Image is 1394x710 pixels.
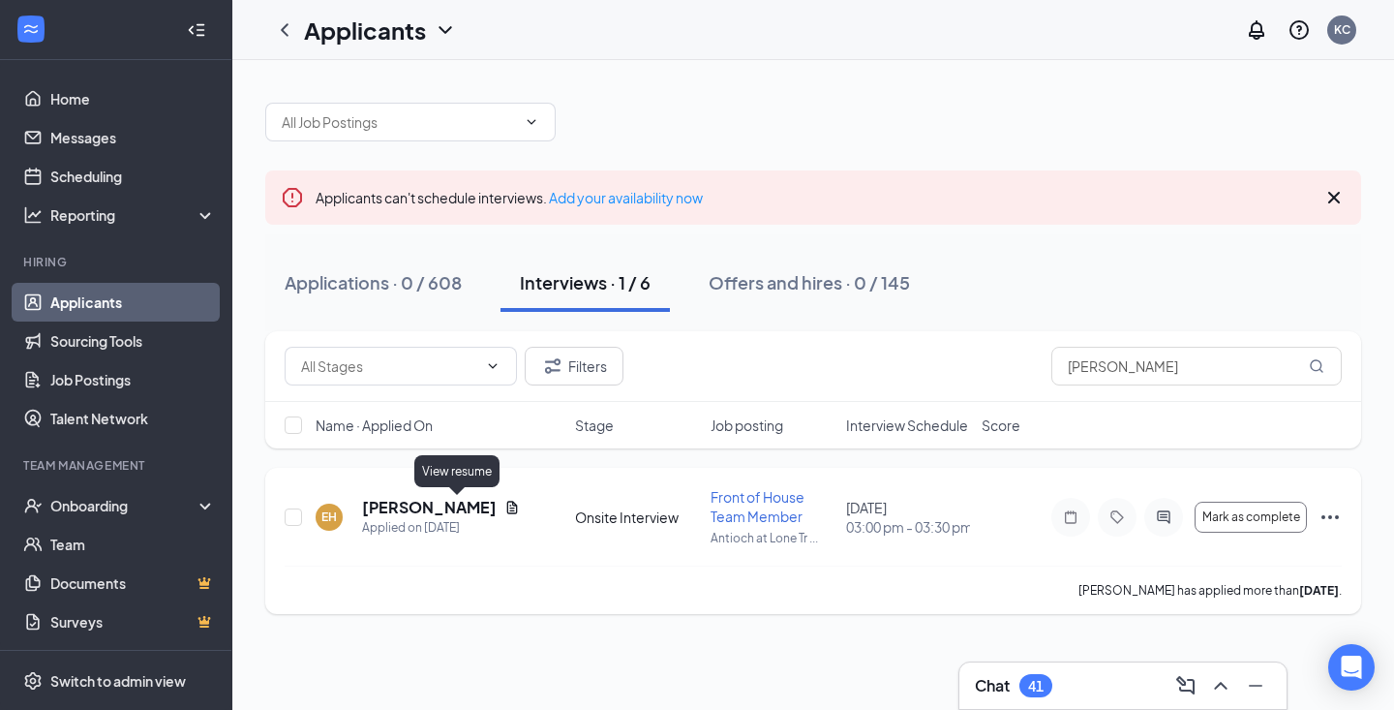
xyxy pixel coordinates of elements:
[982,416,1020,435] span: Score
[711,416,783,435] span: Job posting
[281,186,304,209] svg: Error
[1328,644,1375,691] div: Open Intercom Messenger
[575,508,699,527] div: Onsite Interview
[50,283,216,322] a: Applicants
[304,14,426,46] h1: Applicants
[524,114,539,130] svg: ChevronDown
[709,270,910,294] div: Offers and hires · 0 / 145
[50,525,216,564] a: Team
[50,360,216,399] a: Job Postings
[1318,506,1342,529] svg: Ellipses
[1174,674,1197,697] svg: ComposeMessage
[50,602,216,641] a: SurveysCrown
[434,18,457,42] svg: ChevronDown
[50,118,216,157] a: Messages
[1202,510,1300,524] span: Mark as complete
[362,518,520,538] div: Applied on [DATE]
[541,355,564,378] svg: Filter
[23,496,43,515] svg: UserCheck
[711,530,834,546] p: Antioch at Lone Tr ...
[1195,502,1307,533] button: Mark as complete
[23,205,43,225] svg: Analysis
[525,347,623,386] button: Filter Filters
[1245,18,1268,42] svg: Notifications
[1288,18,1311,42] svg: QuestionInfo
[362,497,497,518] h5: [PERSON_NAME]
[1322,186,1346,209] svg: Cross
[21,19,41,39] svg: WorkstreamLogo
[50,157,216,196] a: Scheduling
[1106,509,1129,525] svg: Tag
[504,500,520,515] svg: Document
[187,20,206,40] svg: Collapse
[846,416,968,435] span: Interview Schedule
[1028,678,1044,695] div: 41
[1244,674,1267,697] svg: Minimize
[1205,670,1236,701] button: ChevronUp
[1240,670,1271,701] button: Minimize
[50,205,217,225] div: Reporting
[273,18,296,42] svg: ChevronLeft
[1051,347,1342,386] input: Search in interviews
[846,498,970,537] div: [DATE]
[50,496,199,515] div: Onboarding
[711,488,804,525] span: Front of House Team Member
[1078,582,1342,599] p: [PERSON_NAME] has applied more than .
[1299,583,1339,598] b: [DATE]
[316,189,703,206] span: Applicants can't schedule interviews.
[575,416,614,435] span: Stage
[1334,21,1350,38] div: KC
[485,358,500,374] svg: ChevronDown
[50,322,216,360] a: Sourcing Tools
[1059,509,1082,525] svg: Note
[1152,509,1175,525] svg: ActiveChat
[1170,670,1201,701] button: ComposeMessage
[23,457,212,474] div: Team Management
[975,675,1010,696] h3: Chat
[23,254,212,270] div: Hiring
[50,79,216,118] a: Home
[301,355,477,377] input: All Stages
[23,671,43,691] svg: Settings
[1309,358,1324,374] svg: MagnifyingGlass
[846,517,970,537] span: 03:00 pm - 03:30 pm
[50,399,216,438] a: Talent Network
[1209,674,1232,697] svg: ChevronUp
[285,270,462,294] div: Applications · 0 / 608
[50,564,216,602] a: DocumentsCrown
[549,189,703,206] a: Add your availability now
[50,671,186,691] div: Switch to admin view
[316,416,433,435] span: Name · Applied On
[520,270,651,294] div: Interviews · 1 / 6
[321,509,337,525] div: EH
[414,455,500,487] div: View resume
[282,111,516,133] input: All Job Postings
